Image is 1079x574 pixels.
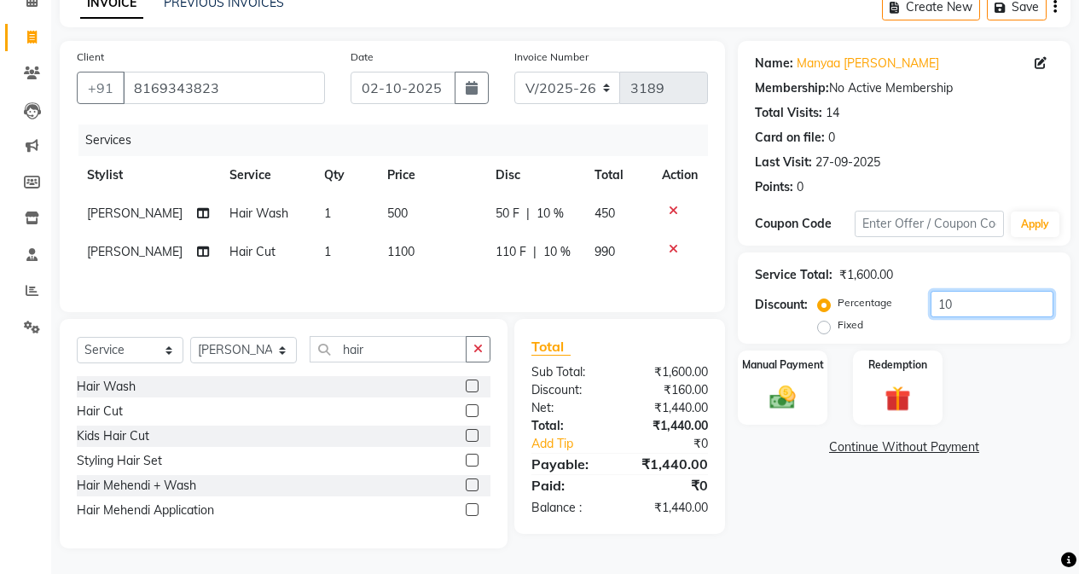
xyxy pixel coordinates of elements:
div: Sub Total: [519,363,620,381]
button: +91 [77,72,125,104]
span: Hair Cut [229,244,276,259]
div: Kids Hair Cut [77,427,149,445]
a: Continue Without Payment [741,438,1067,456]
div: ₹1,440.00 [619,399,721,417]
span: 1 [324,206,331,221]
span: 990 [595,244,615,259]
div: Net: [519,399,620,417]
div: Coupon Code [755,215,855,233]
div: 0 [797,178,803,196]
th: Service [219,156,314,194]
label: Percentage [838,295,892,310]
div: 14 [826,104,839,122]
div: ₹1,440.00 [619,417,721,435]
div: No Active Membership [755,79,1053,97]
span: 10 % [537,205,564,223]
button: Apply [1011,212,1059,237]
th: Price [377,156,485,194]
div: Hair Cut [77,403,123,420]
th: Stylist [77,156,219,194]
div: Discount: [755,296,808,314]
span: [PERSON_NAME] [87,206,183,221]
label: Fixed [838,317,863,333]
span: 110 F [496,243,526,261]
span: 1100 [387,244,415,259]
div: Hair Mehendi + Wash [77,477,196,495]
div: Membership: [755,79,829,97]
span: 10 % [543,243,571,261]
label: Date [351,49,374,65]
div: Discount: [519,381,620,399]
div: ₹1,600.00 [619,363,721,381]
th: Qty [314,156,377,194]
span: Hair Wash [229,206,288,221]
img: _gift.svg [877,383,919,415]
span: Total [531,338,571,356]
th: Action [652,156,708,194]
div: ₹0 [619,475,721,496]
div: Total Visits: [755,104,822,122]
div: Hair Mehendi Application [77,502,214,519]
span: | [533,243,537,261]
div: Card on file: [755,129,825,147]
input: Search or Scan [310,336,467,362]
a: Manyaa [PERSON_NAME] [797,55,939,72]
div: Paid: [519,475,620,496]
div: Last Visit: [755,154,812,171]
div: Styling Hair Set [77,452,162,470]
th: Total [584,156,652,194]
div: 27-09-2025 [815,154,880,171]
span: 450 [595,206,615,221]
input: Enter Offer / Coupon Code [855,211,1004,237]
div: ₹1,600.00 [839,266,893,284]
div: 0 [828,129,835,147]
th: Disc [485,156,584,194]
div: Payable: [519,454,620,474]
div: Hair Wash [77,378,136,396]
div: Points: [755,178,793,196]
div: Service Total: [755,266,832,284]
div: Balance : [519,499,620,517]
span: | [526,205,530,223]
label: Client [77,49,104,65]
input: Search by Name/Mobile/Email/Code [123,72,325,104]
div: ₹160.00 [619,381,721,399]
div: Total: [519,417,620,435]
div: ₹1,440.00 [619,499,721,517]
div: ₹0 [636,435,721,453]
label: Manual Payment [742,357,824,373]
a: Add Tip [519,435,636,453]
label: Redemption [868,357,927,373]
div: Name: [755,55,793,72]
span: [PERSON_NAME] [87,244,183,259]
span: 500 [387,206,408,221]
img: _cash.svg [762,383,803,413]
span: 50 F [496,205,519,223]
label: Invoice Number [514,49,589,65]
span: 1 [324,244,331,259]
div: ₹1,440.00 [619,454,721,474]
div: Services [78,125,721,156]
